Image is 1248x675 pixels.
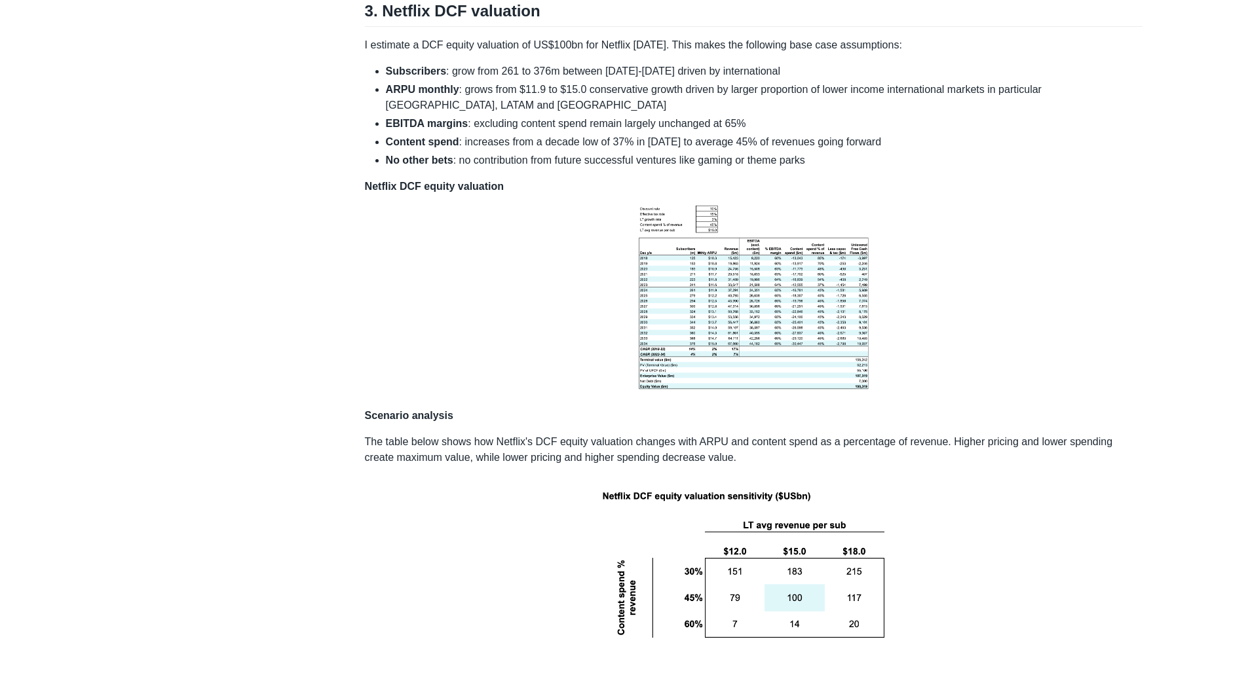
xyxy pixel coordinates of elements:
[386,155,453,166] strong: No other bets
[386,116,1143,132] li: : excluding content spend remain largely unchanged at 65%
[365,37,1143,53] p: I estimate a DCF equity valuation of US$100bn for Netflix [DATE]. This makes the following base c...
[569,465,939,668] img: scenario analysis nfx
[386,64,1143,79] li: : grow from 261 to 376m between [DATE]-[DATE] driven by international
[386,84,459,95] strong: ARPU monthly
[386,118,468,129] strong: EBITDA margins
[365,410,453,421] strong: Scenario analysis
[386,82,1143,113] li: : grows from $11.9 to $15.0 conservative growth driven by larger proportion of lower income inter...
[365,434,1143,668] p: The table below shows how Netflix's DCF equity valuation changes with ARPU and content spend as a...
[632,194,877,397] img: NFX DCF
[365,181,504,192] strong: Netflix DCF equity valuation
[386,134,1143,150] li: : increases from a decade low of 37% in [DATE] to average 45% of revenues going forward
[386,136,459,147] strong: Content spend
[365,1,1143,26] h2: 3. Netflix DCF valuation
[386,65,446,77] strong: Subscribers
[386,153,1143,168] li: : no contribution from future successful ventures like gaming or theme parks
